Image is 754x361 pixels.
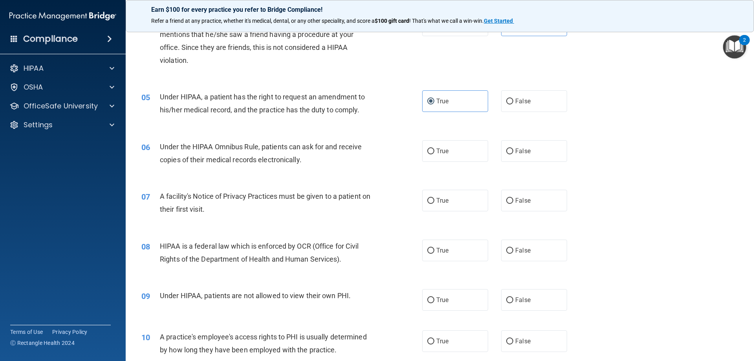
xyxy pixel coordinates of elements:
a: HIPAA [9,64,114,73]
a: Get Started [484,18,514,24]
input: True [427,248,434,254]
span: True [436,97,448,105]
p: OfficeSafe University [24,101,98,111]
input: False [506,148,513,154]
span: Under HIPAA, a patient has the right to request an amendment to his/her medical record, and the p... [160,93,365,114]
span: Under HIPAA, patients are not allowed to view their own PHI. [160,291,351,300]
input: False [506,198,513,204]
a: Terms of Use [10,328,43,336]
span: False [515,296,531,304]
input: False [506,339,513,345]
span: 10 [141,333,150,342]
span: False [515,147,531,155]
span: 07 [141,192,150,202]
span: 06 [141,143,150,152]
div: 2 [743,40,746,50]
a: Settings [9,120,114,130]
strong: Get Started [484,18,513,24]
input: True [427,339,434,345]
button: Open Resource Center, 2 new notifications [723,35,746,59]
input: True [427,99,434,104]
span: Ⓒ Rectangle Health 2024 [10,339,75,347]
span: A facility's Notice of Privacy Practices must be given to a patient on their first visit. [160,192,370,213]
span: Under the HIPAA Omnibus Rule, patients can ask for and receive copies of their medical records el... [160,143,362,164]
p: Earn $100 for every practice you refer to Bridge Compliance! [151,6,728,13]
input: False [506,248,513,254]
input: True [427,198,434,204]
strong: $100 gift card [375,18,409,24]
input: True [427,148,434,154]
span: True [436,337,448,345]
span: True [436,147,448,155]
a: OSHA [9,82,114,92]
input: False [506,99,513,104]
h4: Compliance [23,33,78,44]
span: False [515,247,531,254]
input: False [506,297,513,303]
span: 05 [141,93,150,102]
span: True [436,197,448,204]
span: HIPAA is a federal law which is enforced by OCR (Office for Civil Rights of the Department of Hea... [160,242,359,263]
span: Refer a friend at any practice, whether it's medical, dental, or any other speciality, and score a [151,18,375,24]
a: Privacy Policy [52,328,88,336]
span: 08 [141,242,150,251]
p: Settings [24,120,53,130]
span: A practice's employee's access rights to PHI is usually determined by how long they have been emp... [160,333,367,354]
input: True [427,297,434,303]
span: False [515,197,531,204]
img: PMB logo [9,8,116,24]
p: OSHA [24,82,43,92]
span: ! That's what we call a win-win. [409,18,484,24]
span: 09 [141,291,150,301]
span: False [515,337,531,345]
span: True [436,296,448,304]
span: True [436,247,448,254]
p: HIPAA [24,64,44,73]
a: OfficeSafe University [9,101,114,111]
span: False [515,97,531,105]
